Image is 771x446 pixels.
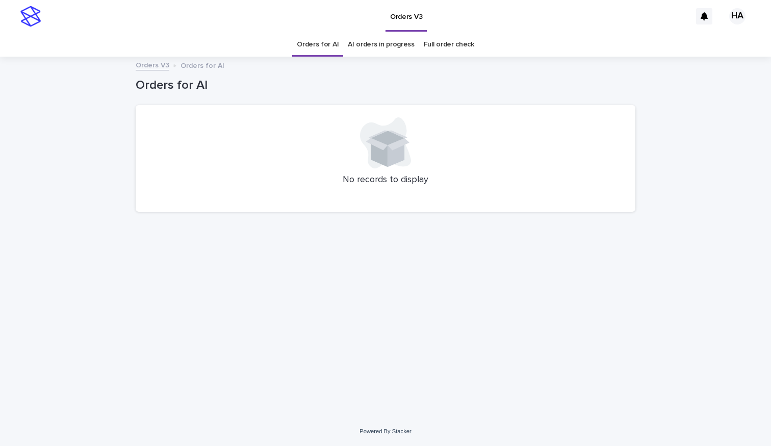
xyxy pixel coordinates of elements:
div: HA [729,8,746,24]
a: AI orders in progress [348,33,415,57]
a: Orders V3 [136,59,169,70]
img: stacker-logo-s-only.png [20,6,41,27]
a: Powered By Stacker [359,428,411,434]
p: Orders for AI [181,59,224,70]
h1: Orders for AI [136,78,635,93]
a: Orders for AI [297,33,339,57]
p: No records to display [148,175,623,186]
a: Full order check [424,33,474,57]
